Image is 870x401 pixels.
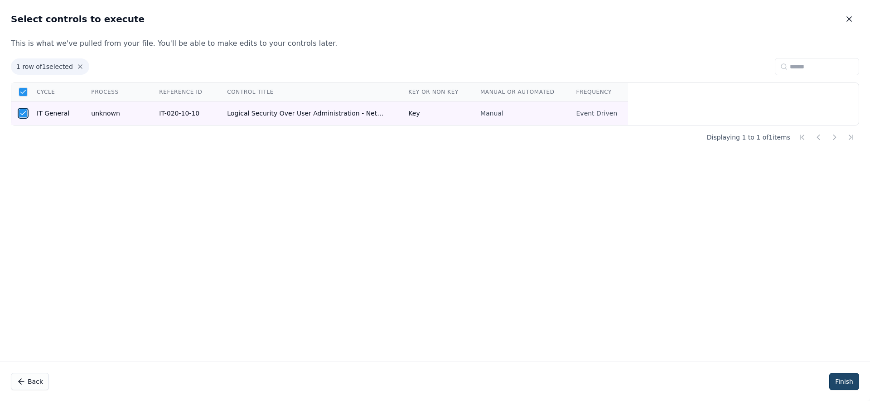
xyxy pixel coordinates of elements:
[26,83,80,101] th: Cycle
[11,129,859,145] div: Displaying 1 to 1 of 1 items
[26,101,80,126] td: IT General
[469,83,565,101] th: Manual or Automated
[565,83,628,101] th: Frequency
[80,83,148,101] th: Process
[216,83,397,101] th: Control Title
[216,101,397,126] td: Logical Security Over User Administration - NetSuite
[826,129,843,145] button: Next
[565,101,628,126] td: Event Driven
[11,13,145,25] h2: Select controls to execute
[397,83,469,101] th: Key or Non Key
[148,83,216,101] th: Reference ID
[11,373,49,390] button: Back
[843,129,859,145] button: Last
[829,373,859,390] button: Finish
[148,101,216,126] td: IT-020-10-10
[80,101,148,126] td: unknown
[11,58,89,75] span: 1 row of 1 selected
[397,101,469,126] td: Key
[794,129,810,145] button: First
[810,129,826,145] button: Previous
[469,101,565,126] td: Manual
